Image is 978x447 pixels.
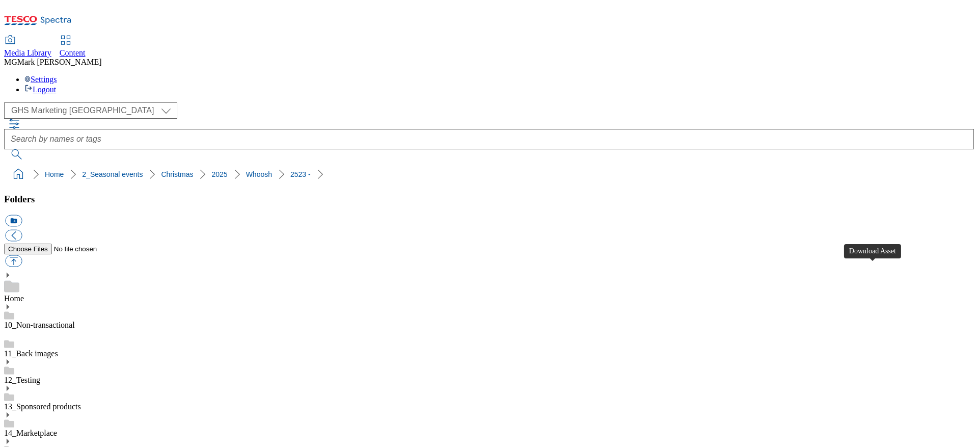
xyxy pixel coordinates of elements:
[24,85,56,94] a: Logout
[60,36,86,58] a: Content
[4,321,75,329] a: 10_Non-transactional
[4,48,51,57] span: Media Library
[4,349,58,358] a: 11_Back images
[82,170,143,178] a: 2_Seasonal events
[161,170,193,178] a: Christmas
[60,48,86,57] span: Content
[4,294,24,303] a: Home
[17,58,102,66] span: Mark [PERSON_NAME]
[4,376,40,384] a: 12_Testing
[4,129,974,149] input: Search by names or tags
[24,75,57,84] a: Settings
[4,36,51,58] a: Media Library
[4,194,974,205] h3: Folders
[211,170,227,178] a: 2025
[4,429,57,437] a: 14_Marketplace
[246,170,272,178] a: Whoosh
[45,170,64,178] a: Home
[4,58,17,66] span: MG
[4,402,81,411] a: 13_Sponsored products
[290,170,311,178] a: 2523 -
[4,165,974,184] nav: breadcrumb
[10,166,26,182] a: home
